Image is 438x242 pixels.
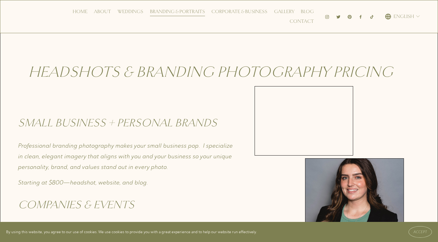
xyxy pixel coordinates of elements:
[18,4,42,29] img: Ish Picturesque
[408,226,432,238] button: Accept
[394,12,414,21] span: English
[28,63,393,81] em: HEADSHOTS & BRANDING PHOTOGRAPHY PRICING
[347,14,352,19] a: Pinterest
[301,7,314,16] a: Blog
[118,7,143,16] a: Weddings
[18,179,148,186] em: Starting at $800—headshot, website, and blog.
[385,12,421,21] div: language picker
[150,7,205,16] a: Branding & Portraits
[358,14,363,19] a: Facebook
[6,229,257,236] p: By using this website, you agree to our use of cookies. We use cookies to provide you with a grea...
[290,16,314,26] a: Contact
[73,7,88,16] a: Home
[370,14,374,19] a: TikTok
[274,7,294,16] a: Gallery
[336,14,341,19] a: Twitter
[325,14,329,19] a: Instagram
[18,198,134,211] em: COMPANIES & EVENTS
[413,230,427,234] span: Accept
[18,116,217,129] em: SMALL BUSINESS + PERSONAL BRANDS
[18,142,234,170] em: Professional branding photography makes your small business pop. I specialize in clean, elegant i...
[211,7,267,16] a: Corporate & Business
[94,7,111,16] a: About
